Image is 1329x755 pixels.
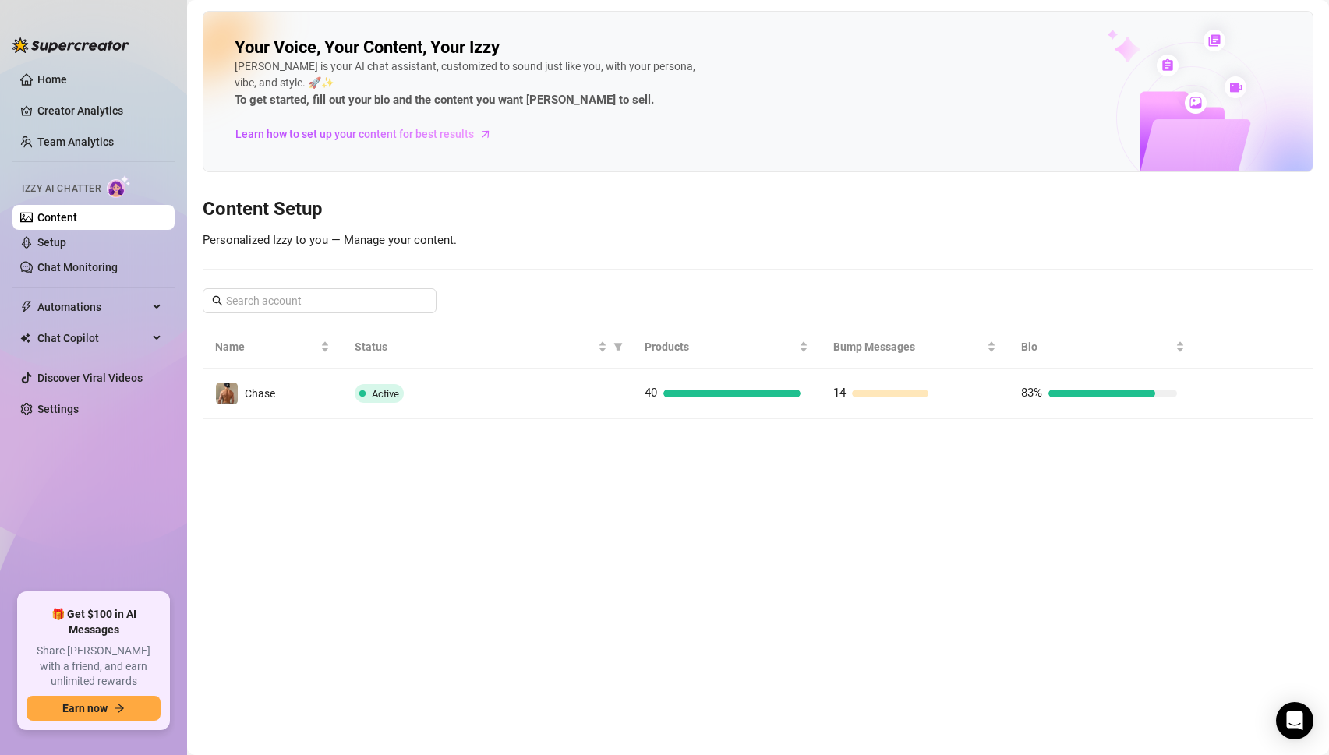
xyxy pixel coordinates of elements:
[235,58,702,110] div: [PERSON_NAME] is your AI chat assistant, customized to sound just like you, with your persona, vi...
[1009,326,1197,369] th: Bio
[114,703,125,714] span: arrow-right
[37,403,79,415] a: Settings
[62,702,108,714] span: Earn now
[1276,702,1313,739] div: Open Intercom Messenger
[216,383,238,404] img: Chase
[203,326,342,369] th: Name
[235,37,500,58] h2: Your Voice, Your Content, Your Izzy
[235,93,654,107] strong: To get started, fill out your bio and the content you want [PERSON_NAME] to sell.
[342,326,632,369] th: Status
[1021,386,1042,400] span: 83%
[645,338,796,355] span: Products
[27,607,161,637] span: 🎁 Get $100 in AI Messages
[212,295,223,306] span: search
[27,696,161,721] button: Earn nowarrow-right
[22,182,101,196] span: Izzy AI Chatter
[1021,338,1172,355] span: Bio
[215,338,317,355] span: Name
[355,338,595,355] span: Status
[821,326,1009,369] th: Bump Messages
[37,261,118,273] a: Chat Monitoring
[27,644,161,690] span: Share [PERSON_NAME] with a friend, and earn unlimited rewards
[12,37,129,53] img: logo-BBDzfeDw.svg
[37,295,148,319] span: Automations
[235,125,474,143] span: Learn how to set up your content for best results
[20,301,33,313] span: thunderbolt
[37,73,67,86] a: Home
[645,386,657,400] span: 40
[372,388,399,400] span: Active
[235,122,504,146] a: Learn how to set up your content for best results
[203,197,1313,222] h3: Content Setup
[37,372,143,384] a: Discover Viral Videos
[833,386,846,400] span: 14
[20,333,30,344] img: Chat Copilot
[37,236,66,249] a: Setup
[478,126,493,142] span: arrow-right
[37,98,162,123] a: Creator Analytics
[203,233,457,247] span: Personalized Izzy to you — Manage your content.
[613,342,623,351] span: filter
[632,326,821,369] th: Products
[226,292,415,309] input: Search account
[107,175,131,198] img: AI Chatter
[37,326,148,351] span: Chat Copilot
[37,136,114,148] a: Team Analytics
[1071,12,1313,171] img: ai-chatter-content-library-cLFOSyPT.png
[37,211,77,224] a: Content
[833,338,984,355] span: Bump Messages
[245,387,275,400] span: Chase
[610,335,626,358] span: filter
